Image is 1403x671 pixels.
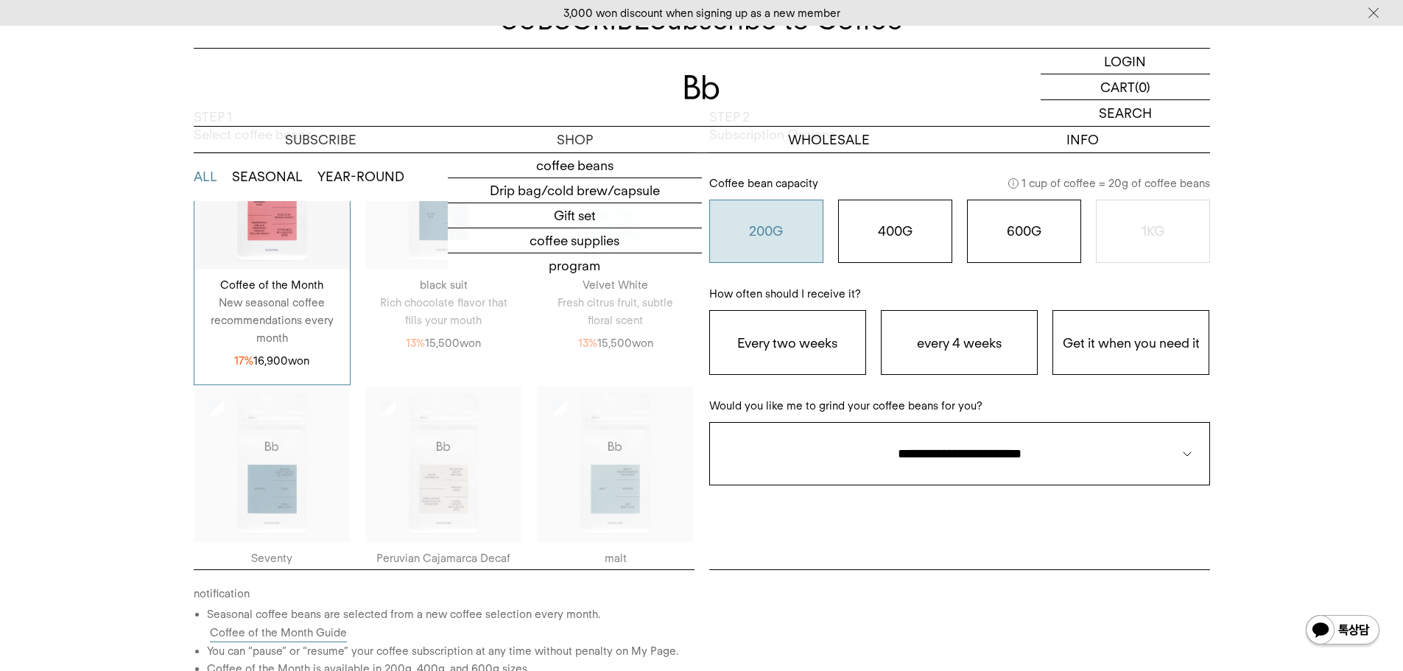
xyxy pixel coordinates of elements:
font: Would you like me to grind your coffee beans for you? [709,399,982,412]
font: The savory flavor of roasted barley and the richness of roasted sesame seeds [546,569,686,618]
img: Product Image [194,386,350,541]
a: coffee supplies [448,228,702,253]
font: Drip bag/cold brew/capsule [490,183,660,198]
font: SUBSCRIBE [285,132,356,147]
font: Every two weeks [737,335,837,351]
a: LOGIN [1041,49,1210,74]
button: every 4 weeks [881,310,1038,375]
font: program [549,258,600,273]
font: every 4 weeks [917,335,1002,351]
font: coffee supplies [530,233,619,248]
font: Rich flavor and full body of dark roasting [205,569,339,600]
font: 15,500 [597,337,632,350]
font: Velvet White [583,278,648,292]
font: CART [1100,80,1135,95]
a: 3,000 won discount when signing up as a new member [563,7,840,20]
font: Seasonal coffee beans are selected from a new coffee selection every month. [207,608,600,621]
font: SHOP [557,132,593,147]
font: Get it when you need it [1063,335,1200,351]
font: 13% [578,337,597,350]
font: SEARCH [1099,105,1152,121]
img: logo [684,75,720,99]
font: Coffee of the Month [220,278,323,292]
img: Product Image [538,386,693,541]
a: program [448,253,702,278]
font: 1 cup of coffee = 20g of coffee beans [1022,177,1210,190]
font: (0) [1135,80,1150,95]
a: Gift set [448,203,702,228]
button: Every two weeks [709,310,866,375]
a: SUBSCRIBE [194,127,448,152]
font: How often should I receive it? [709,287,861,301]
a: SHOP [448,127,702,152]
button: 400G [838,200,952,263]
font: won [288,354,309,368]
font: 1KG [1142,223,1164,239]
font: Coffee bean capacity [709,177,818,190]
font: won [460,337,481,350]
img: Product Image [366,386,521,541]
font: Rich chocolate flavor that fills your mouth [380,296,507,327]
a: Drip bag/cold brew/capsule [448,178,702,203]
button: 200G [709,200,823,263]
font: black suit [420,278,468,292]
font: LOGIN [1104,54,1146,69]
button: YEAR-ROUND [317,167,404,186]
button: SEASONAL [232,167,303,186]
font: Peruvian Cajamarca Decaf [376,552,510,565]
font: 15,500 [425,337,460,350]
font: INFO [1066,132,1099,147]
font: won [632,337,653,350]
font: New seasonal coffee recommendations every month [211,296,334,345]
font: 400G [878,223,913,239]
font: malt [605,552,627,565]
button: ALL [194,167,217,186]
font: ALL [194,169,217,185]
font: Gift set [554,208,596,223]
font: notification [194,587,250,600]
font: 200G [749,223,783,239]
a: CART (0) [1041,74,1210,100]
font: Seventy [251,552,292,565]
a: coffee beans [448,153,702,178]
font: coffee beans [536,158,613,173]
font: YEAR-ROUND [317,169,404,185]
button: 1KG [1096,200,1210,263]
font: Fresh citrus fruit, subtle floral scent [558,296,673,327]
button: Get it when you need it [1052,310,1209,375]
font: 13% [406,337,425,350]
button: 600G [967,200,1081,263]
font: WHOLESALE [788,132,870,147]
font: 17% [234,354,253,368]
font: SEASONAL [232,169,303,185]
img: KakaoTalk Channel 1:1 Chat Button [1304,614,1381,649]
button: Coffee of the Month Guide [210,622,347,642]
font: Sweet maple syrup, comfortable citrus acidity [379,569,508,600]
font: 600G [1007,223,1041,239]
font: You can “pause” or “resume” your coffee subscription at any time without penalty on My Page. [207,644,678,658]
font: Coffee of the Month Guide [210,626,347,639]
font: 16,900 [253,354,288,368]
